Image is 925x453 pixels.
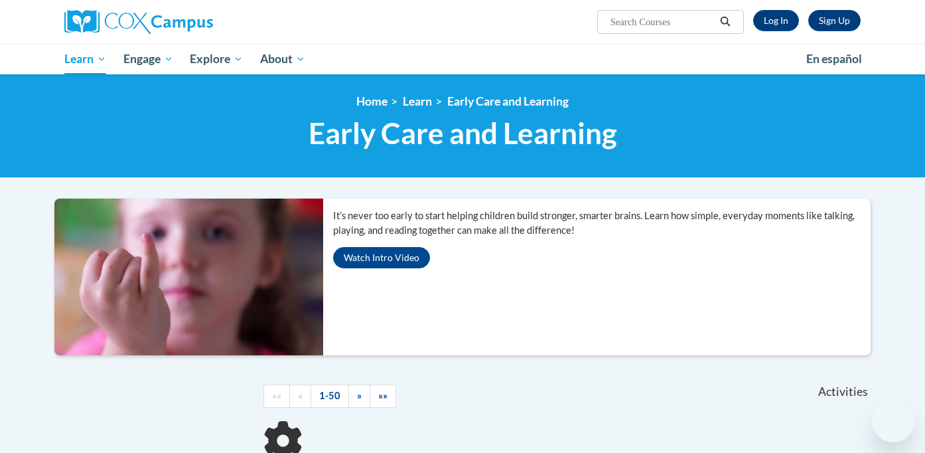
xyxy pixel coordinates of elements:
img: Cox Campus [64,10,213,34]
a: Learn [56,44,115,74]
p: It’s never too early to start helping children build stronger, smarter brains. Learn how simple, ... [333,209,871,238]
span: Explore [190,51,243,67]
a: Explore [181,44,251,74]
a: Learn [403,94,432,108]
a: En español [798,45,871,73]
div: Main menu [44,44,881,74]
a: Early Care and Learning [447,94,569,108]
a: Cox Campus [64,10,317,34]
span: Early Care and Learning [309,116,617,151]
span: Activities [818,385,868,399]
a: Next [348,385,370,408]
a: 1-50 [311,385,349,408]
a: Engage [115,44,182,74]
button: Search [715,14,735,30]
button: Watch Intro Video [333,247,430,268]
span: « [298,390,303,401]
span: Engage [123,51,173,67]
a: Begining [263,385,290,408]
span: «« [272,390,281,401]
input: Search Courses [609,14,715,30]
a: About [251,44,314,74]
span: »» [378,390,388,401]
span: » [357,390,362,401]
a: Register [808,10,861,31]
a: Home [356,94,388,108]
a: Previous [289,385,311,408]
a: Log In [753,10,799,31]
a: End [370,385,396,408]
iframe: Button to launch messaging window [872,400,914,442]
span: Learn [64,51,106,67]
span: En español [806,52,862,66]
span: About [260,51,305,67]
